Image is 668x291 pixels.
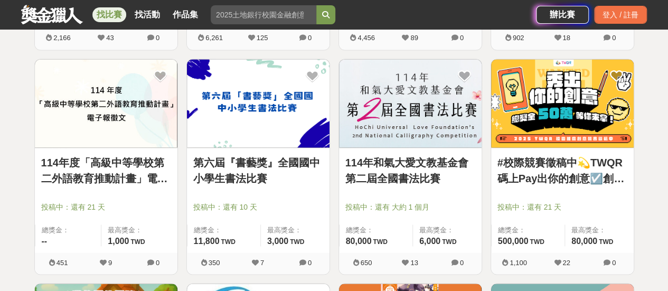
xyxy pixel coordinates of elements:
span: 0 [612,34,616,42]
span: 總獎金： [194,224,254,235]
a: Cover Image [491,59,634,148]
span: 0 [460,258,464,266]
input: 2025土地銀行校園金融創意挑戰賽：從你出發 開啟智慧金融新頁 [211,5,316,24]
span: 最高獎金： [108,224,171,235]
a: Cover Image [187,59,330,148]
a: 辦比賽 [536,6,589,24]
span: 13 [410,258,418,266]
a: 找比賽 [92,7,126,22]
span: 1,000 [108,236,129,245]
span: 0 [308,258,312,266]
span: TWD [221,238,235,245]
span: 0 [460,34,464,42]
img: Cover Image [339,59,482,147]
a: #校際競賽徵稿中💫TWQR碼上Pay出你的創意☑️創意特Pay員徵召令🔥短影音、梗圖大賽開跑啦🤩 [497,154,627,186]
span: TWD [530,238,544,245]
span: 89 [410,34,418,42]
span: 650 [361,258,372,266]
span: 總獎金： [498,224,558,235]
span: 125 [257,34,268,42]
span: 18 [562,34,570,42]
span: 7 [260,258,264,266]
span: 0 [308,34,312,42]
span: 2,166 [53,34,71,42]
span: 總獎金： [346,224,406,235]
span: 11,800 [194,236,220,245]
img: Cover Image [187,59,330,147]
a: Cover Image [35,59,177,148]
div: 登入 / 註冊 [594,6,647,24]
span: 9 [108,258,112,266]
span: 投稿中：還有 大約 1 個月 [345,201,475,212]
span: 0 [612,258,616,266]
span: 0 [156,258,159,266]
span: 0 [156,34,159,42]
img: Cover Image [491,59,634,147]
span: 4,456 [357,34,375,42]
span: TWD [599,238,613,245]
span: TWD [373,238,387,245]
span: 500,000 [498,236,529,245]
span: TWD [130,238,145,245]
a: 第六屆『書藝獎』全國國中小學生書法比賽 [193,154,323,186]
span: 最高獎金： [267,224,323,235]
span: 投稿中：還有 21 天 [497,201,627,212]
span: 43 [106,34,114,42]
span: TWD [290,238,304,245]
span: 80,000 [571,236,597,245]
a: 114年度「高級中等學校第二外語教育推動計畫」電子報徵文 [41,154,171,186]
span: 1,100 [510,258,527,266]
span: 6,261 [205,34,223,42]
span: 6,000 [419,236,440,245]
span: 350 [209,258,220,266]
a: Cover Image [339,59,482,148]
span: 80,000 [346,236,372,245]
span: 902 [513,34,524,42]
span: 投稿中：還有 21 天 [41,201,171,212]
span: -- [42,236,48,245]
span: 3,000 [267,236,288,245]
a: 114年和氣大愛文教基金會第二屆全國書法比賽 [345,154,475,186]
span: 22 [562,258,570,266]
img: Cover Image [35,59,177,147]
a: 作品集 [168,7,202,22]
span: 最高獎金： [419,224,475,235]
span: TWD [442,238,456,245]
a: 找活動 [130,7,164,22]
span: 451 [57,258,68,266]
span: 投稿中：還有 10 天 [193,201,323,212]
span: 最高獎金： [571,224,627,235]
span: 總獎金： [42,224,95,235]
